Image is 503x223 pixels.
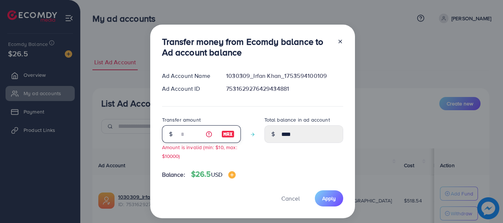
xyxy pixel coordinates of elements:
[228,171,236,179] img: image
[221,130,235,139] img: image
[156,84,221,93] div: Ad Account ID
[281,194,300,202] span: Cancel
[162,36,331,58] h3: Transfer money from Ecomdy balance to Ad account balance
[220,72,349,80] div: 1030309_Irfan Khan_1753594100109
[162,144,237,159] small: Amount is invalid (min: $10, max: $10000)
[211,170,222,179] span: USD
[162,170,185,179] span: Balance:
[162,116,201,123] label: Transfer amount
[322,195,336,202] span: Apply
[220,84,349,93] div: 7531629276429434881
[156,72,221,80] div: Ad Account Name
[272,190,309,206] button: Cancel
[315,190,343,206] button: Apply
[264,116,330,123] label: Total balance in ad account
[191,170,236,179] h4: $26.5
